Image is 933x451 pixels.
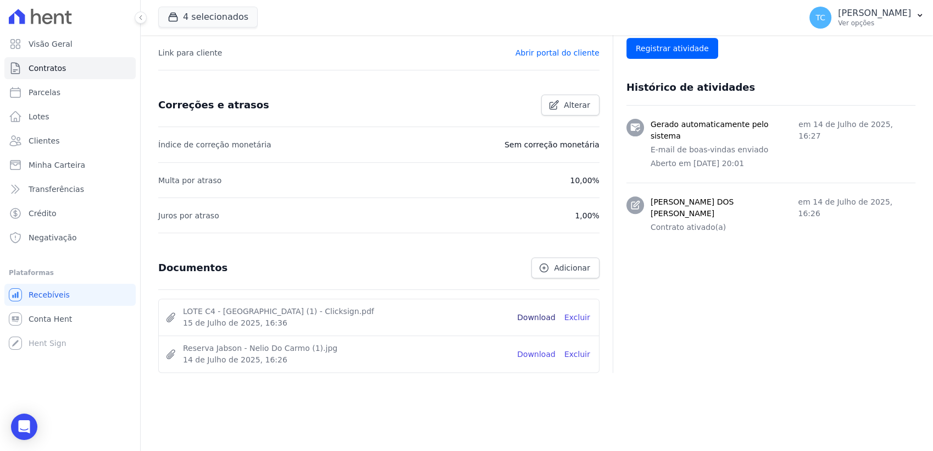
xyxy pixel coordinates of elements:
span: 15 de Julho de 2025, 16:36 [183,317,508,329]
a: Transferências [4,178,136,200]
span: Parcelas [29,87,60,98]
p: Juros por atraso [158,209,219,222]
span: Minha Carteira [29,159,85,170]
p: 10,00% [570,174,599,187]
span: LOTE C4 - [GEOGRAPHIC_DATA] (1) - Clicksign.pdf [183,306,508,317]
span: TC [815,14,825,21]
a: Negativação [4,227,136,249]
p: [PERSON_NAME] [838,8,911,19]
button: 4 selecionados [158,7,258,28]
span: Clientes [29,135,59,146]
p: Link para cliente [158,46,222,59]
span: Adicionar [554,262,590,273]
span: Alterar [564,100,590,111]
span: Contratos [29,63,66,74]
h3: Gerado automaticamente pelo sistema [651,119,798,142]
span: Recebíveis [29,289,70,300]
span: Transferências [29,184,84,195]
span: Crédito [29,208,57,219]
a: Visão Geral [4,33,136,55]
a: Alterar [541,95,599,116]
div: Open Intercom Messenger [11,414,37,440]
span: Lotes [29,111,49,122]
div: Plataformas [9,266,131,279]
span: Visão Geral [29,38,73,50]
a: Conta Hent [4,308,136,330]
button: TC [PERSON_NAME] Ver opções [801,2,933,33]
span: Negativação [29,232,77,243]
p: E-mail de boas-vindas enviado [651,144,915,156]
p: em 14 de Julho de 2025, 16:27 [798,119,915,142]
p: Índice de correção monetária [158,138,271,151]
input: Registrar atividade [626,38,718,59]
a: Download [517,312,556,323]
h3: [PERSON_NAME] DOS [PERSON_NAME] [651,196,798,219]
a: Contratos [4,57,136,79]
h3: Correções e atrasos [158,98,269,112]
p: 1,00% [575,209,599,222]
h3: Histórico de atividades [626,81,755,94]
p: Ver opções [838,19,911,28]
a: Excluir [564,349,590,360]
p: Aberto em [DATE] 20:01 [651,158,915,169]
span: Reserva Jabson - Nelio Do Carmo (1).jpg [183,343,508,354]
p: Sem correção monetária [504,138,599,151]
a: Lotes [4,106,136,128]
a: Download [517,349,556,360]
span: 14 de Julho de 2025, 16:26 [183,354,508,366]
a: Minha Carteira [4,154,136,176]
span: Conta Hent [29,313,72,324]
p: Multa por atraso [158,174,221,187]
a: Clientes [4,130,136,152]
h3: Documentos [158,261,227,274]
a: Recebíveis [4,284,136,306]
p: em 14 de Julho de 2025, 16:26 [798,196,915,219]
p: Contrato ativado(a) [651,222,915,233]
a: Abrir portal do cliente [515,48,599,57]
a: Adicionar [531,257,599,278]
a: Excluir [564,312,590,323]
a: Crédito [4,202,136,224]
a: Parcelas [4,81,136,103]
